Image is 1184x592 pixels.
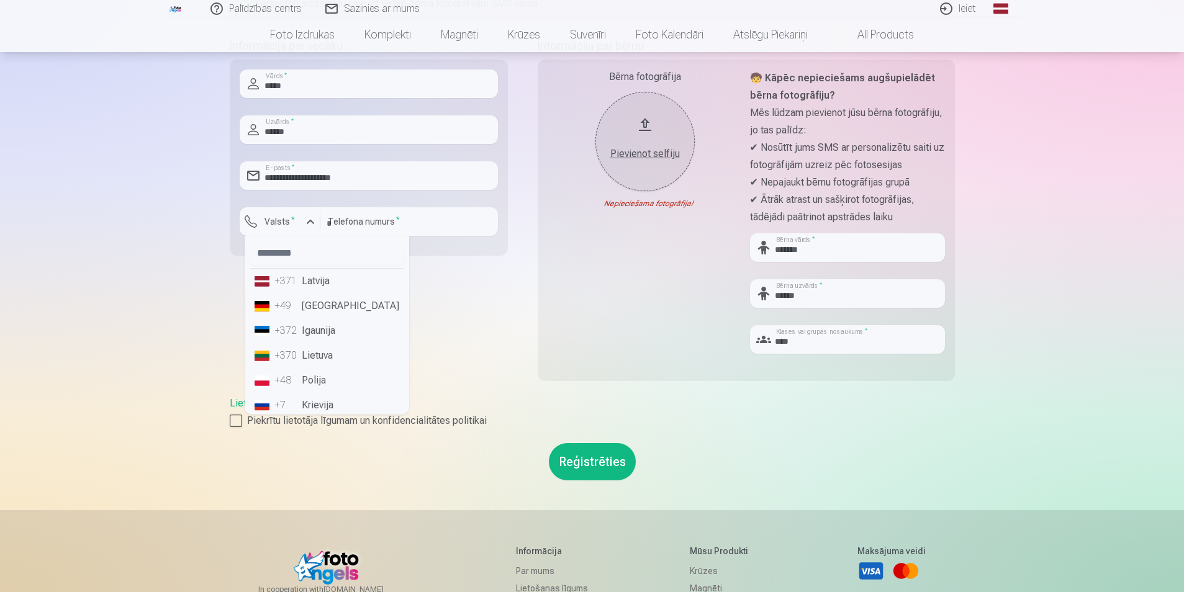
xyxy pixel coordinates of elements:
p: ✔ Nepajaukt bērnu fotogrāfijas grupā [750,174,945,191]
button: Valsts* [240,207,320,236]
div: Lauks ir obligāts [240,236,320,246]
li: Lietuva [250,343,404,368]
div: , [230,396,955,428]
h5: Informācija [516,545,588,557]
div: Bērna fotogrāfija [548,70,743,84]
a: Lietošanas līgums [230,397,309,409]
a: Foto kalendāri [621,17,718,52]
a: Mastercard [892,557,920,585]
div: +372 [274,323,299,338]
a: Komplekti [350,17,426,52]
a: Krūzes [690,562,755,580]
p: ✔ Ātrāk atrast un sašķirot fotogrāfijas, tādējādi paātrinot apstrādes laiku [750,191,945,226]
button: Pievienot selfiju [595,92,695,191]
a: Magnēti [426,17,493,52]
a: Suvenīri [555,17,621,52]
li: [GEOGRAPHIC_DATA] [250,294,404,318]
a: Atslēgu piekariņi [718,17,823,52]
a: Foto izdrukas [255,17,350,52]
p: ✔ Nosūtīt jums SMS ar personalizētu saiti uz fotogrāfijām uzreiz pēc fotosesijas [750,139,945,174]
strong: 🧒 Kāpēc nepieciešams augšupielādēt bērna fotogrāfiju? [750,72,935,101]
div: Pievienot selfiju [608,146,682,161]
li: Latvija [250,269,404,294]
div: +371 [274,274,299,289]
a: Krūzes [493,17,555,52]
label: Valsts [260,215,300,228]
div: +49 [274,298,299,313]
a: Par mums [516,562,588,580]
h5: Mūsu produkti [690,545,755,557]
li: Igaunija [250,318,404,343]
img: /fa1 [169,5,183,12]
a: All products [823,17,929,52]
div: +370 [274,348,299,363]
li: Polija [250,368,404,393]
label: Piekrītu lietotāja līgumam un konfidencialitātes politikai [230,413,955,428]
li: Krievija [250,393,404,418]
div: +48 [274,373,299,388]
h5: Maksājuma veidi [857,545,926,557]
div: Nepieciešama fotogrāfija! [548,199,743,209]
div: +7 [274,398,299,413]
p: Mēs lūdzam pievienot jūsu bērna fotogrāfiju, jo tas palīdz: [750,104,945,139]
a: Visa [857,557,885,585]
button: Reģistrēties [549,443,636,480]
